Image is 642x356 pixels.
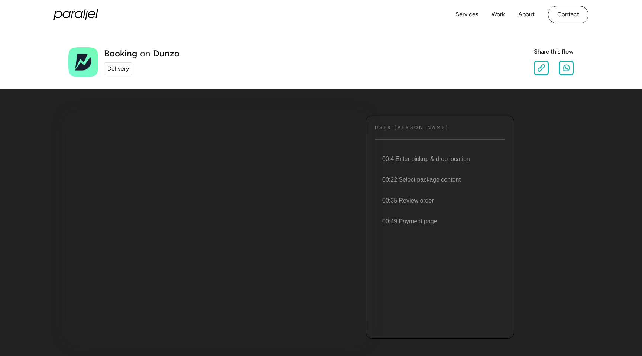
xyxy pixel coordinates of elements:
[534,47,574,56] div: Share this flow
[548,6,588,23] a: Contact
[107,64,129,73] div: Delivery
[373,169,505,190] li: 00:22 Select package content
[53,9,98,20] a: home
[518,9,535,20] a: About
[373,211,505,232] li: 00:49 Payment page
[104,62,132,75] a: Delivery
[140,49,150,58] div: on
[375,125,449,130] h4: User [PERSON_NAME]
[455,9,478,20] a: Services
[104,49,137,58] h1: Booking
[492,9,505,20] a: Work
[373,190,505,211] li: 00:35 Review order
[153,49,179,58] a: Dunzo
[373,149,505,169] li: 00:4 Enter pickup & drop location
